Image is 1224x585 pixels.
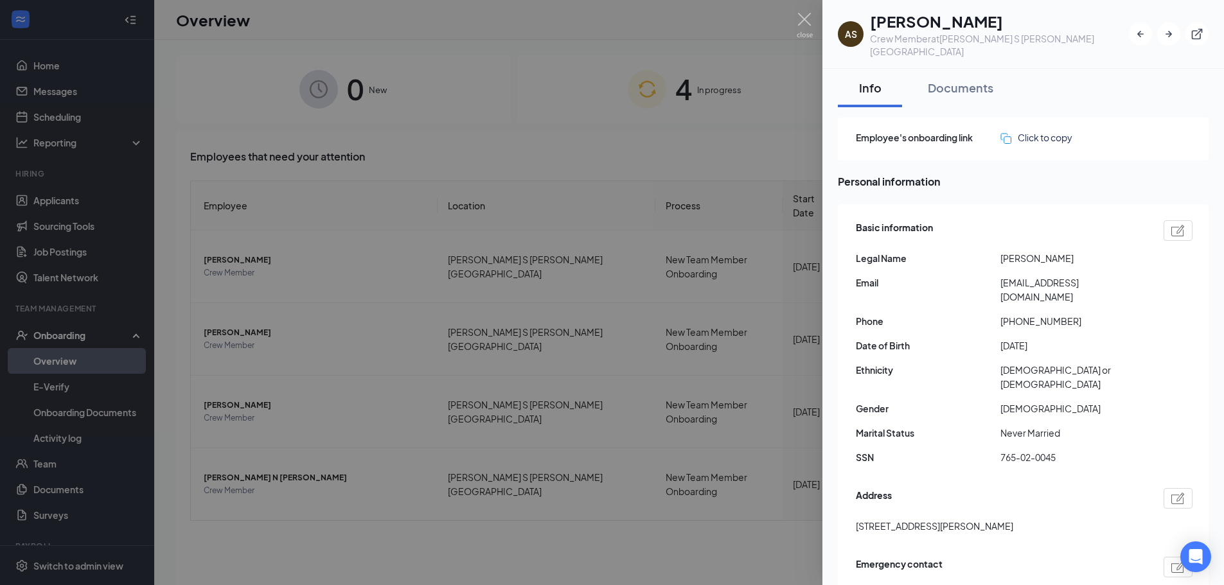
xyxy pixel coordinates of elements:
span: Employee's onboarding link [856,130,1000,144]
span: SSN [856,450,1000,464]
span: Marital Status [856,426,1000,440]
svg: ExternalLink [1191,28,1203,40]
span: Ethnicity [856,363,1000,377]
span: Email [856,275,1000,290]
img: click-to-copy.71757273a98fde459dfc.svg [1000,133,1011,144]
span: [DEMOGRAPHIC_DATA] or [DEMOGRAPHIC_DATA] [1000,363,1145,391]
div: AS [845,28,857,40]
span: Personal information [838,173,1209,189]
span: Never Married [1000,426,1145,440]
button: ExternalLink [1185,22,1209,46]
h1: [PERSON_NAME] [870,10,1129,32]
button: ArrowLeftNew [1129,22,1152,46]
span: [DEMOGRAPHIC_DATA] [1000,401,1145,415]
span: Phone [856,314,1000,328]
svg: ArrowRight [1162,28,1175,40]
span: [STREET_ADDRESS][PERSON_NAME] [856,519,1013,533]
span: Legal Name [856,251,1000,265]
div: Documents [928,80,993,96]
span: Basic information [856,220,933,241]
span: 765-02-0045 [1000,450,1145,464]
span: [PHONE_NUMBER] [1000,314,1145,328]
button: Click to copy [1000,130,1072,144]
span: Date of Birth [856,338,1000,353]
span: [PERSON_NAME] [1000,251,1145,265]
span: Address [856,488,892,509]
div: Info [851,80,889,96]
span: Gender [856,401,1000,415]
span: [EMAIL_ADDRESS][DOMAIN_NAME] [1000,275,1145,304]
span: [DATE] [1000,338,1145,353]
svg: ArrowLeftNew [1134,28,1147,40]
div: Crew Member at [PERSON_NAME] S [PERSON_NAME][GEOGRAPHIC_DATA] [870,32,1129,58]
span: Emergency contact [856,557,943,577]
div: Open Intercom Messenger [1180,541,1211,572]
button: ArrowRight [1157,22,1180,46]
